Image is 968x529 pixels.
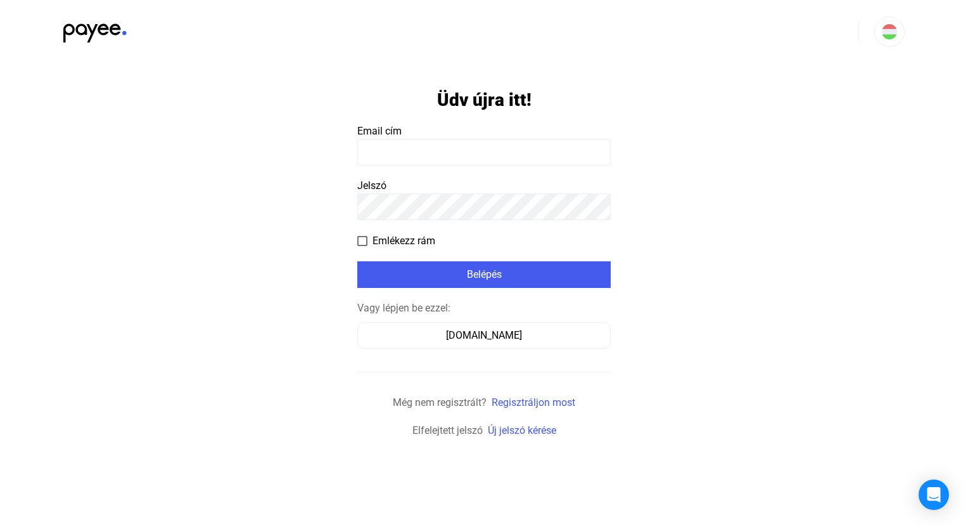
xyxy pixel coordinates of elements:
a: Regisztráljon most [492,396,575,408]
a: Új jelszó kérése [488,424,556,436]
button: [DOMAIN_NAME] [357,322,611,349]
button: HU [874,16,905,47]
div: Vagy lépjen be ezzel: [357,301,611,316]
a: [DOMAIN_NAME] [357,329,611,341]
h1: Üdv újra itt! [437,89,532,111]
div: Open Intercom Messenger [919,480,949,510]
span: Jelszó [357,180,386,192]
span: Email cím [357,125,402,137]
span: Még nem regisztrált? [393,396,487,408]
font: Emlékezz rám [373,235,435,247]
button: Belépés [357,261,611,288]
font: Belépés [467,268,502,280]
img: HU [882,24,897,39]
font: [DOMAIN_NAME] [446,329,522,341]
img: black-payee-blue-dot.svg [63,16,127,42]
span: Elfelejtett jelszó [412,424,483,436]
